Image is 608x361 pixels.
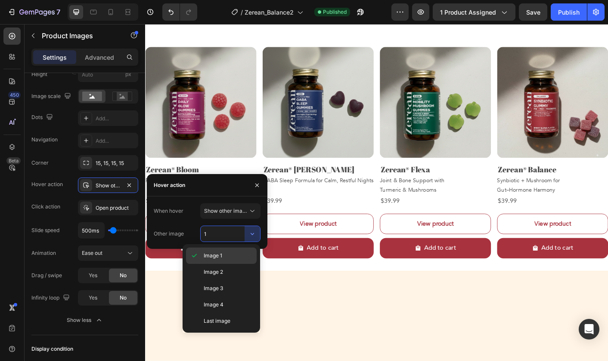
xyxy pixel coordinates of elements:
[31,70,47,78] label: Height
[43,53,67,62] p: Settings
[173,217,214,229] strong: View product
[82,250,102,256] span: Ease out
[434,217,475,229] strong: View product
[204,208,248,214] span: Show other image
[78,245,138,261] button: Ease out
[180,244,216,257] div: Add to cart
[78,67,138,82] input: px
[96,204,136,212] div: Open product
[393,191,517,205] div: $39.99
[42,31,115,41] p: Product Images
[323,8,347,16] span: Published
[89,272,97,279] span: Yes
[200,203,261,219] button: Show other image
[440,8,496,17] span: 1 product assigned
[241,8,243,17] span: /
[393,171,463,190] p: Synbiotic + Mushroom for Gut–Hormone Harmony
[519,3,547,21] button: Save
[433,3,515,21] button: 1 product assigned
[31,159,49,167] div: Corner
[154,181,185,189] div: Hover action
[67,316,103,324] div: Show less
[3,3,64,21] button: 7
[131,239,255,262] button: Add to cart
[96,115,136,122] div: Add...
[262,212,386,235] button: <strong>View product</strong>
[262,239,386,262] button: Add to cart
[31,136,58,144] div: Navigation
[204,252,222,260] span: Image 1
[89,294,97,302] span: Yes
[31,249,56,257] div: Animation
[204,301,223,309] span: Image 4
[31,272,62,279] div: Drag / swipe
[204,317,230,325] span: Last image
[120,294,127,302] span: No
[262,191,386,205] div: $39.99
[78,223,104,238] input: Auto
[551,3,587,21] button: Publish
[262,171,334,190] p: Joint & Bone Support with Turmeric & Mushrooms
[145,24,608,361] iframe: Design area
[6,157,21,164] div: Beta
[393,156,517,169] h2: Zerean® Balance
[31,180,63,188] div: Hover action
[31,226,59,234] div: Slide speed
[120,272,127,279] span: No
[304,217,344,229] strong: View product
[526,9,540,16] span: Save
[31,112,55,123] div: Dots
[31,312,138,328] button: Show less
[85,53,114,62] p: Advanced
[31,91,73,102] div: Image scale
[56,7,60,17] p: 7
[204,268,223,276] span: Image 2
[96,159,136,167] div: 15, 15, 15, 15
[579,319,599,340] div: Open Intercom Messenger
[393,212,517,235] button: <strong>View product</strong>
[262,26,386,150] a: Zerean® Flexa
[442,244,478,257] div: Add to cart
[311,244,347,257] div: Add to cart
[154,230,184,238] div: Other image
[96,137,136,145] div: Add...
[204,285,223,292] span: Image 3
[245,8,294,17] span: Zerean_Balance2
[154,207,183,215] div: When hover
[262,156,386,169] h2: Zerean® Flexa
[393,26,517,150] a: Zerean® Balance
[393,239,517,262] button: Add to cart
[31,203,60,211] div: Click action
[162,3,197,21] div: Undo/Redo
[31,345,73,353] div: Display condition
[558,8,580,17] div: Publish
[8,92,21,98] div: 450
[125,71,131,77] span: px
[201,226,260,242] input: Auto
[31,292,71,304] div: Infinity loop
[96,182,121,190] div: Show other image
